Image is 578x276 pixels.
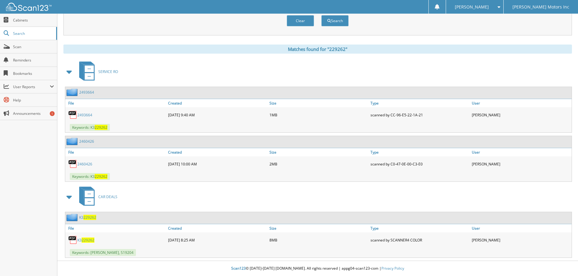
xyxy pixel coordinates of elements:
[57,261,578,276] div: © [DATE]-[DATE] [DOMAIN_NAME]. All rights reserved | appg04-scan123-com |
[66,138,79,145] img: folder2.png
[63,45,572,54] div: Matches found for "229262"
[98,69,118,74] span: SERVICE RO
[68,235,77,244] img: PDF.png
[13,98,54,103] span: Help
[77,161,92,167] a: 2460426
[13,31,53,36] span: Search
[13,44,54,49] span: Scan
[13,18,54,23] span: Cabinets
[66,214,79,221] img: folder2.png
[167,234,268,246] div: [DATE] 8:25 AM
[369,148,470,156] a: Type
[76,185,117,209] a: CAR DEALS
[66,88,79,96] img: folder2.png
[287,15,314,26] button: Clear
[268,158,369,170] div: 2MB
[13,111,54,116] span: Announcements
[369,158,470,170] div: scanned by C0-47-0E-00-C3-E0
[95,174,107,179] span: 229262
[470,158,572,170] div: [PERSON_NAME]
[548,247,578,276] iframe: Chat Widget
[167,148,268,156] a: Created
[13,84,50,89] span: User Reports
[65,99,167,107] a: File
[65,148,167,156] a: File
[268,224,369,232] a: Size
[369,234,470,246] div: scanned by SCANNER4 COLOR
[79,90,94,95] a: 2493664
[13,71,54,76] span: Bookmarks
[369,109,470,121] div: scanned by CC-96-E5-22-1A-21
[470,109,572,121] div: [PERSON_NAME]
[79,139,94,144] a: 2460426
[77,112,92,118] a: 2493664
[13,58,54,63] span: Reminders
[70,124,110,131] span: Keywords: K3
[77,238,94,243] a: K3229262
[321,15,349,26] button: Search
[470,148,572,156] a: User
[65,224,167,232] a: File
[369,99,470,107] a: Type
[470,224,572,232] a: User
[167,158,268,170] div: [DATE] 10:00 AM
[470,234,572,246] div: [PERSON_NAME]
[167,109,268,121] div: [DATE] 9:40 AM
[68,110,77,119] img: PDF.png
[268,234,369,246] div: 8MB
[83,215,96,220] span: 229262
[455,5,489,9] span: [PERSON_NAME]
[98,194,117,199] span: CAR DEALS
[470,99,572,107] a: User
[6,3,52,11] img: scan123-logo-white.svg
[268,99,369,107] a: Size
[82,238,94,243] span: 229262
[512,5,569,9] span: [PERSON_NAME] Motors Inc
[70,173,110,180] span: Keywords: K3
[70,249,136,256] span: Keywords: [PERSON_NAME], S19204
[268,109,369,121] div: 1MB
[79,215,96,220] a: K3229262
[268,148,369,156] a: Size
[68,159,77,168] img: PDF.png
[381,266,404,271] a: Privacy Policy
[167,99,268,107] a: Created
[50,111,55,116] div: 1
[369,224,470,232] a: Type
[76,60,118,84] a: SERVICE RO
[95,125,107,130] span: 229262
[167,224,268,232] a: Created
[231,266,246,271] span: Scan123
